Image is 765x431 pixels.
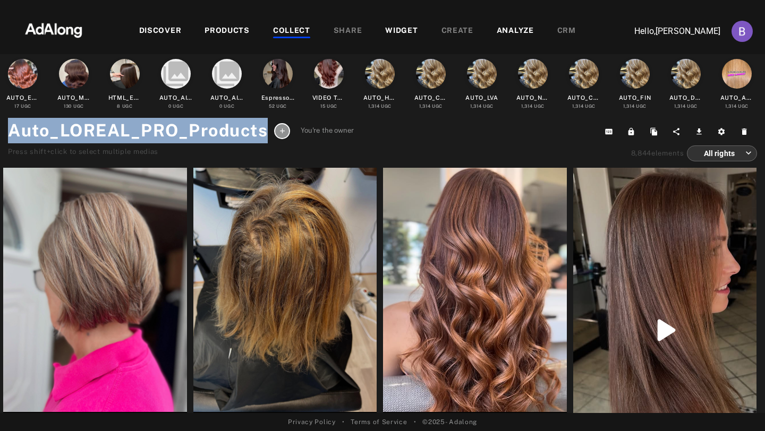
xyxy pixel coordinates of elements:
div: AUTO_AUT [720,93,754,102]
div: AUTO_FIN [619,93,651,102]
a: Privacy Policy [288,417,336,427]
div: Espresso Brunette [261,93,295,102]
div: UGC [117,103,133,110]
h1: Auto_LOREAL_PRO_Products [8,118,268,143]
span: 1,314 [572,104,584,109]
div: UGC [368,103,392,110]
button: Account settings [729,18,755,45]
div: UGC [521,103,545,110]
div: UGC [219,103,235,110]
span: • [342,417,345,427]
div: AUTO_METAL_DETOX_2025 [57,93,91,102]
div: UGC [674,103,698,110]
div: UGC [725,103,749,110]
div: All rights [696,139,752,167]
div: PRODUCTS [205,25,250,38]
span: 52 [269,104,275,109]
div: AUTO_ESPRESSO_BRUNETTE [6,93,40,102]
div: Press shift+click to select multiple medias [8,146,354,157]
span: 1,314 [725,104,737,109]
span: 1,314 [521,104,533,109]
span: 8 [117,104,121,109]
button: Share [667,124,690,139]
span: You're the owner [301,125,354,136]
div: UGC [320,103,337,110]
div: UGC [419,103,443,110]
span: 15 [320,104,325,109]
div: SHARE [334,25,362,38]
button: Delete this collection [735,124,758,139]
i: collections [212,59,242,89]
span: 1,314 [674,104,686,109]
span: © 2025 - Adalong [422,417,477,427]
button: Copy collection ID [599,124,622,139]
i: collections [161,59,191,89]
button: Duplicate collection [644,124,667,139]
button: Lock from editing [622,124,644,139]
span: 1,314 [419,104,431,109]
span: 1,314 [368,104,380,109]
span: 8,844 [631,149,652,157]
p: Hello, [PERSON_NAME] [614,25,720,38]
div: COLLECT [273,25,310,38]
span: 0 [219,104,223,109]
div: UGC [168,103,184,110]
div: UGC [14,103,31,110]
div: AUTO_DNK [669,93,703,102]
div: WIDGET [385,25,418,38]
div: AUTO_AIRLIGHT_PRO [210,93,244,102]
div: CRM [557,25,576,38]
div: AUTO_LVA [465,93,498,102]
div: elements [631,148,684,159]
div: VIDEO TEST [312,93,346,102]
span: 1,314 [623,104,635,109]
div: ANALYZE [497,25,534,38]
span: 0 [168,104,172,109]
div: UGC [572,103,596,110]
div: CREATE [441,25,473,38]
div: AUTO_NZL [516,93,550,102]
span: 130 [64,104,72,109]
button: Settings [712,124,735,139]
img: 63233d7d88ed69de3c212112c67096b6.png [7,13,100,45]
div: AUTO_CZE [414,93,448,102]
div: HTML_Espresso_Brunette [108,93,142,102]
div: UGC [623,103,647,110]
span: 17 [14,104,19,109]
a: Terms of Service [351,417,407,427]
span: 1,314 [470,104,482,109]
button: Download [690,124,712,139]
div: AUTO_AIRLIGHT_PRO_COMB [159,93,193,102]
span: • [414,417,416,427]
iframe: Chat Widget [712,380,765,431]
div: DISCOVER [139,25,182,38]
div: UGC [470,103,494,110]
div: UGC [64,103,84,110]
img: ACg8ocJuEPTzN_pFsxr3ri-ZFgQ3sUcZiBZeHjYWkzaQQHcI=s96-c [732,21,753,42]
div: AUTO_CHL [567,93,601,102]
div: UGC [269,103,287,110]
div: AUTO_HUN [363,93,397,102]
